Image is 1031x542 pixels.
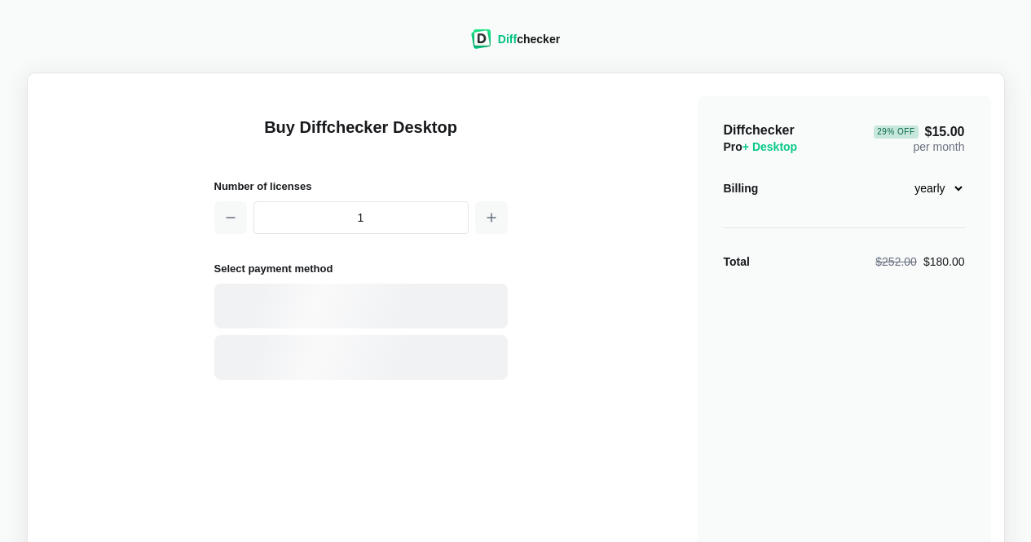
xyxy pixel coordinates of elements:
[742,140,797,153] span: + Desktop
[471,29,491,49] img: Diffchecker logo
[214,116,508,158] h1: Buy Diffchecker Desktop
[875,253,964,270] div: $180.00
[253,201,469,234] input: 1
[471,38,560,51] a: Diffchecker logoDiffchecker
[498,33,517,46] span: Diff
[874,126,918,139] div: 29 % Off
[724,255,750,268] strong: Total
[874,122,964,155] div: per month
[498,31,560,47] div: checker
[214,260,508,277] h2: Select payment method
[214,178,508,195] h2: Number of licenses
[724,140,798,153] span: Pro
[874,126,964,139] span: $15.00
[724,180,759,196] div: Billing
[875,255,917,268] span: $252.00
[724,123,795,137] span: Diffchecker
